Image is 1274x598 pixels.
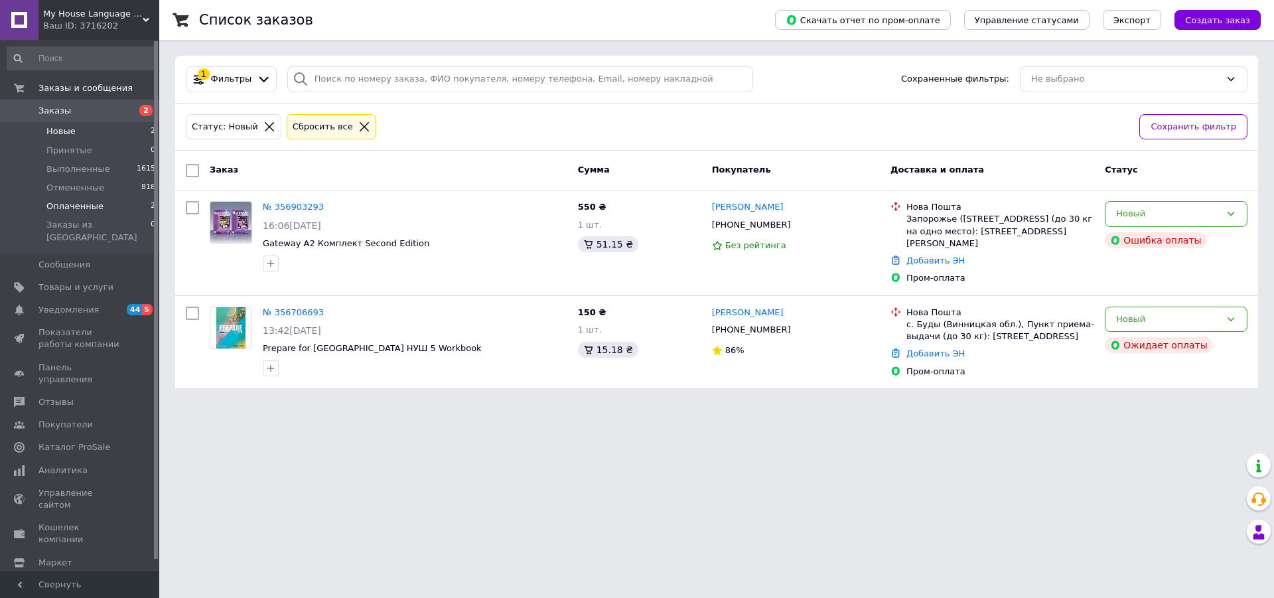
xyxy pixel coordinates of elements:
input: Поиск [7,46,157,70]
div: Не выбрано [1031,72,1220,86]
span: 1 шт. [578,220,602,230]
span: Без рейтинга [725,240,786,250]
span: My House Language School [43,8,143,20]
span: Сумма [578,165,610,175]
div: Ваш ID: 3716202 [43,20,159,32]
span: Экспорт [1113,15,1151,25]
span: Скачать отчет по пром-оплате [786,14,940,26]
h1: Список заказов [199,12,313,28]
a: Добавить ЭН [906,348,965,358]
span: Выполненные [46,163,110,175]
span: Управление статусами [975,15,1079,25]
div: Ожидает оплаты [1105,337,1213,353]
span: Уведомления [38,304,99,316]
a: [PERSON_NAME] [712,201,784,214]
a: Prepare for [GEOGRAPHIC_DATA] НУШ 5 Workbook [263,343,482,353]
span: Сохранить фильтр [1151,120,1236,134]
a: Добавить ЭН [906,256,965,265]
span: Новые [46,125,76,137]
span: Покупатель [712,165,771,175]
span: 5 [142,304,153,315]
a: Gateway A2 Комплект Second Edition [263,238,429,248]
div: Запорожье ([STREET_ADDRESS] (до 30 кг на одно место): [STREET_ADDRESS][PERSON_NAME] [906,213,1094,250]
a: № 356903293 [263,202,324,212]
span: Каталог ProSale [38,441,110,453]
span: Создать заказ [1185,15,1250,25]
img: Фото товару [210,202,251,243]
div: Пром-оплата [906,366,1094,378]
span: Статус [1105,165,1138,175]
a: Фото товару [210,307,252,349]
span: 16:06[DATE] [263,220,321,231]
div: с. Буды (Винницкая обл.), Пункт приема-выдачи (до 30 кг): [STREET_ADDRESS] [906,319,1094,342]
button: Создать заказ [1174,10,1261,30]
div: Пром-оплата [906,272,1094,284]
a: Создать заказ [1161,15,1261,25]
span: Показатели работы компании [38,327,123,350]
span: 2 [151,200,155,212]
span: 1 шт. [578,325,602,335]
span: Принятые [46,145,92,157]
span: Заказы и сообщения [38,82,133,94]
a: № 356706693 [263,307,324,317]
span: [PHONE_NUMBER] [712,220,791,230]
div: Новый [1116,207,1220,221]
span: Заказ [210,165,238,175]
span: Отмененные [46,182,104,194]
input: Поиск по номеру заказа, ФИО покупателя, номеру телефона, Email, номеру накладной [287,66,753,92]
span: Маркет [38,557,72,569]
span: 1615 [137,163,155,175]
button: Сохранить фильтр [1139,114,1247,140]
span: Доставка и оплата [890,165,984,175]
div: 15.18 ₴ [578,342,638,358]
span: 2 [151,125,155,137]
span: 550 ₴ [578,202,606,212]
div: Статус: Новый [189,120,261,134]
div: 51.15 ₴ [578,236,638,252]
span: Управление сайтом [38,487,123,511]
span: 150 ₴ [578,307,606,317]
span: 0 [151,145,155,157]
button: Скачать отчет по пром-оплате [775,10,951,30]
div: Нова Пошта [906,307,1094,319]
span: Товары и услуги [38,281,113,293]
span: Оплаченные [46,200,104,212]
span: Отзывы [38,396,74,408]
span: 86% [725,345,744,355]
div: 1 [198,68,210,80]
span: Панель управления [38,362,123,386]
button: Управление статусами [964,10,1090,30]
img: Фото товару [216,307,246,348]
span: 44 [127,304,142,315]
span: 0 [151,219,155,243]
span: Сообщения [38,259,90,271]
span: Фильтры [211,73,252,86]
span: [PHONE_NUMBER] [712,325,791,335]
span: Заказы [38,105,71,117]
div: Новый [1116,313,1220,327]
span: Покупатели [38,419,93,431]
div: Ошибка оплаты [1105,232,1207,248]
span: Кошелек компании [38,522,123,546]
span: Сохраненные фильтры: [901,73,1009,86]
a: [PERSON_NAME] [712,307,784,319]
span: 2 [139,105,153,116]
div: Нова Пошта [906,201,1094,213]
span: 818 [141,182,155,194]
button: Экспорт [1103,10,1161,30]
span: Заказы из [GEOGRAPHIC_DATA] [46,219,151,243]
a: Фото товару [210,201,252,244]
div: Сбросить все [290,120,356,134]
span: 13:42[DATE] [263,325,321,336]
span: Аналитика [38,465,88,477]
